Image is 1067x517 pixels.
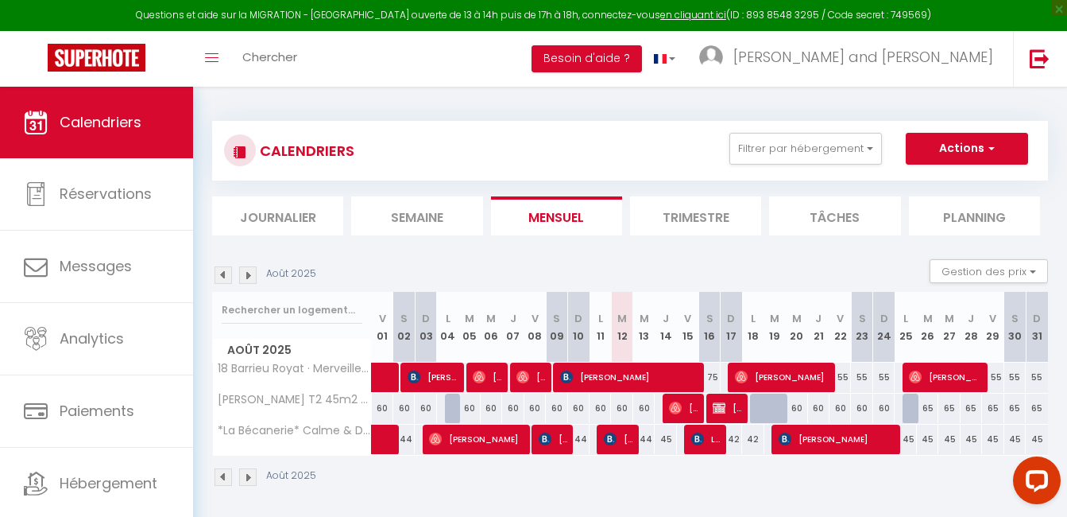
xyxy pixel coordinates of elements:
button: Gestion des prix [930,259,1048,283]
li: Mensuel [491,196,622,235]
abbr: M [923,311,933,326]
div: 65 [1026,394,1048,423]
div: 45 [917,425,938,454]
span: [PERSON_NAME] [909,362,980,392]
div: 60 [829,394,851,423]
div: 45 [938,425,960,454]
span: [PERSON_NAME] [429,424,522,454]
span: [PERSON_NAME] [473,362,501,392]
div: 65 [982,394,1003,423]
th: 23 [851,292,872,363]
span: *La Bécanerie* Calme & Duplex [215,425,374,437]
th: 01 [372,292,393,363]
abbr: L [751,311,756,326]
div: 60 [808,394,829,423]
span: Paiements [60,401,134,421]
div: 65 [938,394,960,423]
span: [PERSON_NAME] [735,362,828,392]
abbr: V [532,311,539,326]
th: 05 [458,292,480,363]
th: 30 [1004,292,1026,363]
div: 60 [481,394,502,423]
span: Livonnet [PERSON_NAME] [691,424,720,454]
th: 10 [568,292,590,363]
abbr: J [968,311,974,326]
iframe: LiveChat chat widget [1000,450,1067,517]
th: 13 [633,292,655,363]
abbr: M [617,311,627,326]
th: 21 [808,292,829,363]
abbr: J [815,311,822,326]
span: [PERSON_NAME] and [PERSON_NAME] [733,47,993,67]
div: 60 [590,394,611,423]
div: 45 [655,425,676,454]
abbr: M [640,311,649,326]
abbr: J [663,311,669,326]
img: logout [1030,49,1050,68]
span: [PERSON_NAME] [560,362,696,392]
div: 60 [502,394,524,423]
img: Super Booking [48,44,145,72]
abbr: S [400,311,408,326]
button: Besoin d'aide ? [532,45,642,72]
th: 14 [655,292,676,363]
abbr: M [945,311,954,326]
button: Actions [906,133,1028,165]
th: 18 [742,292,764,363]
abbr: V [379,311,386,326]
th: 20 [786,292,807,363]
span: [PERSON_NAME] [713,393,741,423]
span: [PERSON_NAME] [516,362,545,392]
th: 04 [437,292,458,363]
div: 75 [698,363,720,392]
th: 02 [393,292,415,363]
th: 28 [961,292,982,363]
abbr: D [880,311,888,326]
input: Rechercher un logement... [222,296,362,325]
abbr: L [446,311,450,326]
span: [PERSON_NAME] T2 45m2 proche Part-Dieu et [GEOGRAPHIC_DATA] [215,394,374,406]
div: 45 [961,425,982,454]
div: 55 [873,363,895,392]
span: [PERSON_NAME] [604,424,632,454]
abbr: D [727,311,735,326]
th: 29 [982,292,1003,363]
span: [PERSON_NAME] [779,424,893,454]
abbr: D [422,311,430,326]
div: 60 [524,394,546,423]
span: Analytics [60,328,124,348]
div: 65 [1004,394,1026,423]
abbr: S [1011,311,1019,326]
abbr: L [903,311,908,326]
th: 27 [938,292,960,363]
th: 16 [698,292,720,363]
div: 55 [1026,363,1048,392]
th: 31 [1026,292,1048,363]
span: Messages [60,256,132,276]
th: 24 [873,292,895,363]
span: 18 Barrieu Royat · Merveilleux Duplex Royat Vue [215,363,374,375]
li: Journalier [212,196,343,235]
a: Chercher [230,31,309,87]
th: 22 [829,292,851,363]
div: 60 [786,394,807,423]
div: 55 [829,363,851,392]
div: 42 [742,425,764,454]
th: 06 [481,292,502,363]
span: Chercher [242,49,297,65]
th: 09 [546,292,567,363]
div: 60 [568,394,590,423]
abbr: M [465,311,474,326]
div: 65 [917,394,938,423]
span: [PERSON_NAME] [539,424,567,454]
div: 60 [611,394,632,423]
th: 19 [764,292,786,363]
button: Filtrer par hébergement [729,133,882,165]
p: Août 2025 [266,266,316,282]
li: Planning [909,196,1040,235]
div: 55 [851,363,872,392]
span: Août 2025 [213,339,371,362]
span: [PERSON_NAME] [669,393,698,423]
div: 45 [1004,425,1026,454]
